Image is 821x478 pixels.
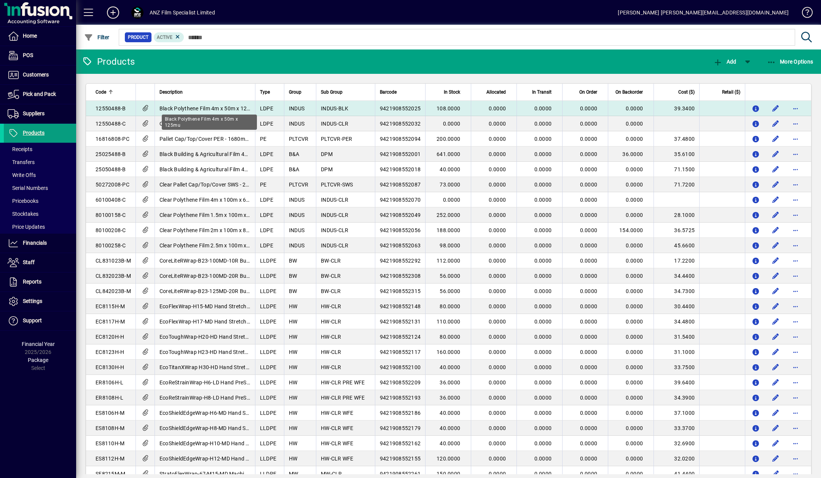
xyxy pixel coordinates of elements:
td: 39.3400 [654,101,699,116]
button: Edit [770,437,782,449]
span: 0.0000 [580,227,598,233]
span: LDPE [260,151,273,157]
span: 9421908552148 [380,303,421,309]
a: Home [4,27,76,46]
span: 0.0000 [580,136,598,142]
div: Products [82,56,135,68]
span: INDUS [289,105,304,112]
span: LLDPE [260,303,276,309]
span: Description [159,88,183,96]
a: Knowledge Base [796,2,811,26]
button: Edit [770,361,782,373]
span: 36.0000 [622,151,643,157]
div: Code [96,88,131,96]
button: Edit [770,133,782,145]
button: Edit [770,453,782,465]
button: More options [789,209,802,221]
span: CL832023B-M [96,273,131,279]
span: 0.0000 [580,105,598,112]
span: PLTCVR [289,136,309,142]
span: EcoFlexWrap-H15-MD Hand Stretch Film 500mm x 450m x 15mu (4Rolls/Carton) [159,303,356,309]
span: 9421908552018 [380,166,421,172]
span: INDUS-BLK [321,105,348,112]
span: 9421908552131 [380,319,421,325]
span: CL831023B-M [96,258,131,264]
span: 0.0000 [580,273,598,279]
span: 0.0000 [626,303,643,309]
span: 0.0000 [580,182,598,188]
span: 0.0000 [626,273,643,279]
span: 0.0000 [534,121,552,127]
button: Edit [770,392,782,404]
span: 0.0000 [489,212,506,218]
span: 25050488-B [96,166,126,172]
span: 9421908552049 [380,212,421,218]
button: Edit [770,315,782,328]
div: Barcode [380,88,421,96]
span: Pick and Pack [23,91,56,97]
span: 9421908552087 [380,182,421,188]
span: PE [260,136,267,142]
span: 80100208-C [96,227,126,233]
span: Serial Numbers [8,185,48,191]
button: More options [789,422,802,434]
span: INDUS-CLR [321,121,348,127]
a: Write Offs [4,169,76,182]
div: Type [260,88,279,96]
td: 17.2200 [654,253,699,268]
span: 0.0000 [580,151,598,157]
span: 0.0000 [534,242,552,249]
span: 0.0000 [489,319,506,325]
span: 80100258-C [96,242,126,249]
td: 37.4800 [654,131,699,147]
span: LDPE [260,166,273,172]
span: Pallet Cap/Top/Cover PER - 1680mm X 1680mm - (250 Perforated Sheets/Roll) [159,136,352,142]
button: Edit [770,118,782,130]
span: 0.0000 [534,212,552,218]
span: 0.0000 [534,182,552,188]
button: More options [789,346,802,358]
span: Support [23,317,42,323]
span: PE [260,182,267,188]
span: 200.0000 [437,136,460,142]
span: LDPE [260,121,273,127]
a: Transfers [4,156,76,169]
span: Products [23,130,45,136]
span: INDUS-CLR [321,197,348,203]
span: DPM [321,151,333,157]
button: Edit [770,209,782,221]
span: On Backorder [615,88,643,96]
div: On Order [567,88,604,96]
span: 0.0000 [489,197,506,203]
button: More options [789,178,802,191]
span: 0.0000 [489,136,506,142]
button: Edit [770,102,782,115]
span: 188.0000 [437,227,460,233]
span: HW-CLR [321,303,341,309]
button: More options [789,224,802,236]
button: More options [789,194,802,206]
span: Filter [84,34,110,40]
button: Edit [770,148,782,160]
span: Write Offs [8,172,36,178]
span: 112.0000 [437,258,460,264]
span: Suppliers [23,110,45,116]
a: Staff [4,253,76,272]
button: More options [789,376,802,389]
span: 9421908552094 [380,136,421,142]
button: Edit [770,285,782,297]
span: 0.0000 [489,105,506,112]
span: 9421908552001 [380,151,421,157]
span: EC8117H-M [96,319,125,325]
span: 9421908552056 [380,227,421,233]
span: 0.0000 [489,242,506,249]
span: PLTCVR-PER [321,136,352,142]
span: LDPE [260,227,273,233]
div: Black Polythene Film 4m x 50m x 125mu [162,115,257,130]
span: INDUS [289,197,304,203]
span: 40.0000 [440,166,460,172]
span: 0.0000 [534,105,552,112]
td: 36.5725 [654,223,699,238]
span: 56.0000 [440,273,460,279]
span: Home [23,33,37,39]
